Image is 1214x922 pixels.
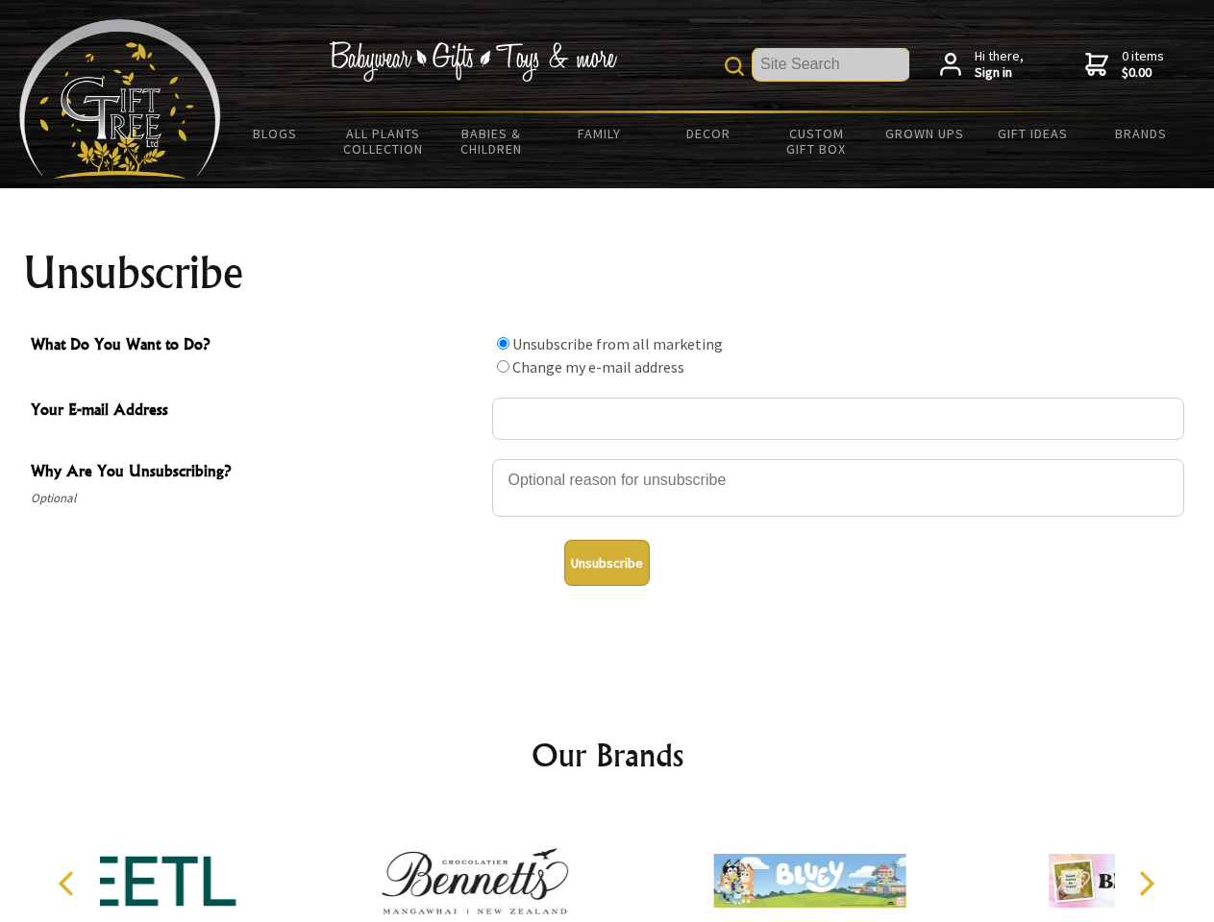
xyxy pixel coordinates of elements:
[221,113,330,154] a: BLOGS
[437,113,546,169] a: Babies & Children
[330,113,438,169] a: All Plants Collection
[762,113,871,169] a: Custom Gift Box
[492,459,1184,517] textarea: Why Are You Unsubscribing?
[19,19,221,179] img: Babyware - Gifts - Toys and more...
[31,487,483,510] span: Optional
[725,57,744,76] img: product search
[23,250,1192,296] h1: Unsubscribe
[1087,113,1196,154] a: Brands
[512,357,684,376] label: Change my e-mail address
[1085,48,1164,82] a: 0 items$0.00
[1122,64,1164,82] strong: $0.00
[512,334,723,353] label: Unsubscribe from all marketing
[1125,862,1167,905] button: Next
[564,540,650,586] button: Unsubscribe
[48,862,90,905] button: Previous
[1122,47,1164,82] span: 0 items
[329,41,617,82] img: Babywear - Gifts - Toys & more
[31,398,483,425] span: Your E-mail Address
[546,113,655,154] a: Family
[979,113,1087,154] a: Gift Ideas
[975,64,1024,82] strong: Sign in
[497,337,509,350] input: What Do You Want to Do?
[38,732,1177,778] h2: Our Brands
[870,113,979,154] a: Grown Ups
[492,398,1184,440] input: Your E-mail Address
[753,48,909,81] input: Site Search
[31,332,483,360] span: What Do You Want to Do?
[497,360,509,373] input: What Do You Want to Do?
[940,48,1024,82] a: Hi there,Sign in
[654,113,762,154] a: Decor
[975,48,1024,82] span: Hi there,
[31,459,483,487] span: Why Are You Unsubscribing?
